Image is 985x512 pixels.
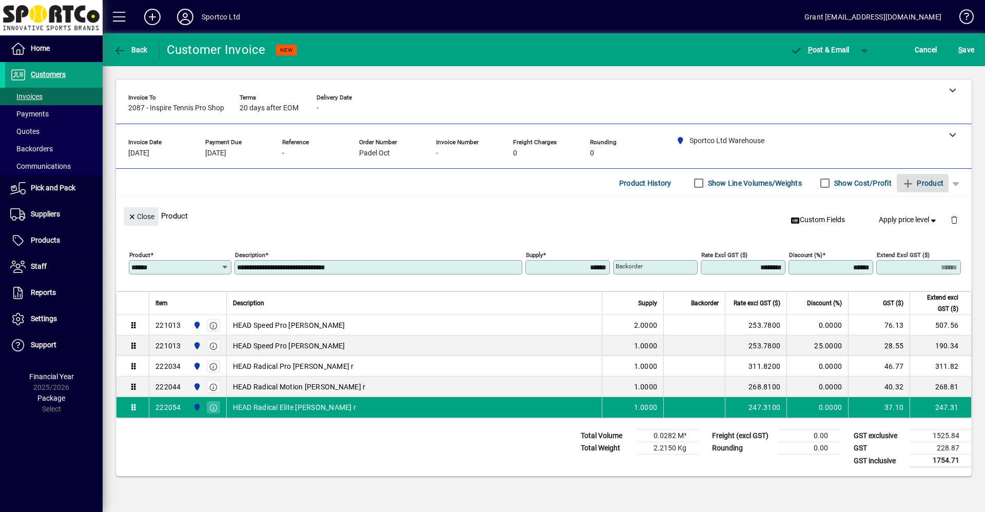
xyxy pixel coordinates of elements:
[155,341,181,351] div: 221013
[615,174,676,192] button: Product History
[31,210,60,218] span: Suppliers
[37,394,65,402] span: Package
[808,46,813,54] span: P
[732,402,780,412] div: 247.3100
[789,251,822,259] mat-label: Discount (%)
[848,356,910,377] td: 46.77
[637,442,699,455] td: 2.2150 Kg
[952,2,972,35] a: Knowledge Base
[10,127,40,135] span: Quotes
[190,381,202,392] span: Sportco Ltd Warehouse
[155,402,181,412] div: 222054
[576,442,637,455] td: Total Weight
[155,320,181,330] div: 221013
[128,149,149,157] span: [DATE]
[31,341,56,349] span: Support
[190,361,202,372] span: Sportco Ltd Warehouse
[10,145,53,153] span: Backorders
[779,442,840,455] td: 0.00
[732,341,780,351] div: 253.7800
[5,228,103,253] a: Products
[706,178,802,188] label: Show Line Volumes/Weights
[916,292,958,314] span: Extend excl GST ($)
[910,397,971,418] td: 247.31
[5,254,103,280] a: Staff
[5,157,103,175] a: Communications
[190,402,202,413] span: Sportco Ltd Warehouse
[129,251,150,259] mat-label: Product
[31,236,60,244] span: Products
[590,149,594,157] span: 0
[317,104,319,112] span: -
[233,402,357,412] span: HEAD Radical Elite [PERSON_NAME] r
[10,110,49,118] span: Payments
[235,251,265,259] mat-label: Description
[786,211,849,229] button: Custom Fields
[634,341,658,351] span: 1.0000
[233,320,345,330] span: HEAD Speed Pro [PERSON_NAME]
[111,41,150,59] button: Back
[790,46,850,54] span: ost & Email
[155,382,181,392] div: 222044
[883,298,903,309] span: GST ($)
[634,361,658,371] span: 1.0000
[875,211,942,229] button: Apply price level
[5,123,103,140] a: Quotes
[879,214,938,225] span: Apply price level
[786,397,848,418] td: 0.0000
[31,184,75,192] span: Pick and Pack
[103,41,159,59] app-page-header-button: Back
[619,175,672,191] span: Product History
[915,42,937,58] span: Cancel
[732,382,780,392] div: 268.8100
[910,430,972,442] td: 1525.84
[732,361,780,371] div: 311.8200
[910,455,972,467] td: 1754.71
[116,197,972,234] div: Product
[233,361,354,371] span: HEAD Radical Pro [PERSON_NAME] r
[10,92,43,101] span: Invoices
[910,336,971,356] td: 190.34
[707,430,779,442] td: Freight (excl GST)
[707,442,779,455] td: Rounding
[136,8,169,26] button: Add
[513,149,517,157] span: 0
[128,208,154,225] span: Close
[849,430,910,442] td: GST exclusive
[634,402,658,412] span: 1.0000
[5,175,103,201] a: Pick and Pack
[910,315,971,336] td: 507.56
[155,298,168,309] span: Item
[5,105,103,123] a: Payments
[691,298,719,309] span: Backorder
[701,251,747,259] mat-label: Rate excl GST ($)
[233,298,264,309] span: Description
[169,8,202,26] button: Profile
[942,215,967,224] app-page-header-button: Delete
[634,320,658,330] span: 2.0000
[31,70,66,78] span: Customers
[576,430,637,442] td: Total Volume
[634,382,658,392] span: 1.0000
[779,430,840,442] td: 0.00
[902,175,943,191] span: Product
[848,377,910,397] td: 40.32
[849,455,910,467] td: GST inclusive
[786,356,848,377] td: 0.0000
[958,42,974,58] span: ave
[956,41,977,59] button: Save
[807,298,842,309] span: Discount (%)
[786,377,848,397] td: 0.0000
[848,315,910,336] td: 76.13
[202,9,240,25] div: Sportco Ltd
[167,42,266,58] div: Customer Invoice
[848,397,910,418] td: 37.10
[910,442,972,455] td: 228.87
[526,251,543,259] mat-label: Supply
[31,44,50,52] span: Home
[786,336,848,356] td: 25.0000
[155,361,181,371] div: 222034
[121,211,161,221] app-page-header-button: Close
[10,162,71,170] span: Communications
[233,382,366,392] span: HEAD Radical Motion [PERSON_NAME] r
